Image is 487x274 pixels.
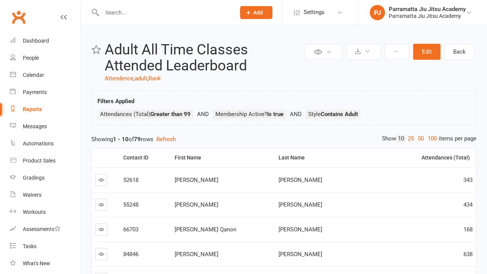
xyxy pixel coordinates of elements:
[308,111,358,118] span: Style
[406,135,416,143] a: 25
[10,169,80,186] a: Gradings
[175,177,218,183] span: [PERSON_NAME]
[23,55,39,61] div: People
[279,251,322,258] span: [PERSON_NAME]
[23,123,47,129] div: Messages
[267,111,283,118] strong: Is true
[91,135,476,144] div: Showing of rows
[10,135,80,152] a: Automations
[463,226,473,233] span: 168
[105,75,134,82] a: Attendence
[105,42,303,74] h2: Adult All Time Classes Attended Leaderboard
[97,98,134,105] strong: Filters Applied
[113,136,129,143] strong: 1 - 10
[23,72,44,78] div: Calendar
[413,44,441,60] button: Edit
[389,13,466,19] div: Parramatta Jiu Jitsu Academy
[416,135,426,143] a: 50
[10,152,80,169] a: Product Sales
[10,238,80,255] a: Tasks
[396,135,406,143] a: 10
[382,135,476,143] div: Show items per page
[10,49,80,67] a: People
[10,84,80,101] a: Payments
[23,140,54,147] div: Automations
[150,111,191,118] strong: Greater than 99
[10,221,80,238] a: Assessments
[123,177,138,183] span: 52618
[123,226,138,233] span: 66703
[10,186,80,204] a: Waivers
[23,226,60,232] div: Assessments
[394,155,470,161] div: Attendances (Total)
[389,6,466,13] div: Parramatta Jiu Jitsu Academy
[175,251,218,258] span: [PERSON_NAME]
[10,32,80,49] a: Dashboard
[23,260,50,266] div: What's New
[426,135,439,143] a: 100
[148,75,161,82] a: Rank
[10,118,80,135] a: Messages
[100,7,230,18] input: Search...
[9,8,28,27] a: Clubworx
[135,75,147,82] a: adult
[23,243,37,249] div: Tasks
[10,101,80,118] a: Reports
[444,44,474,60] a: Back
[10,255,80,272] a: What's New
[463,251,473,258] span: 638
[175,226,236,233] span: [PERSON_NAME] Qanon
[100,111,191,118] span: Attendances (Total)
[463,201,473,208] span: 434
[240,6,272,19] button: Add
[10,204,80,221] a: Workouts
[23,158,56,164] div: Product Sales
[463,177,473,183] span: 343
[134,136,141,143] strong: 79
[370,5,385,20] div: PJ
[175,155,269,161] div: First Name
[123,201,138,208] span: 55248
[156,135,176,144] button: Refresh
[10,67,80,84] a: Calendar
[147,75,148,82] span: ,
[23,192,41,198] div: Waivers
[23,106,42,112] div: Reports
[304,4,325,21] span: Settings
[23,38,49,44] div: Dashboard
[23,209,46,215] div: Workouts
[175,201,218,208] span: [PERSON_NAME]
[215,111,283,118] span: Membership Active?
[279,201,322,208] span: [PERSON_NAME]
[279,226,322,233] span: [PERSON_NAME]
[279,155,384,161] div: Last Name
[253,10,263,16] span: Add
[23,89,47,95] div: Payments
[123,251,138,258] span: 84846
[321,111,358,118] strong: Contains Adult
[279,177,322,183] span: [PERSON_NAME]
[134,75,135,82] span: ,
[123,155,165,161] div: Contact ID
[23,175,45,181] div: Gradings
